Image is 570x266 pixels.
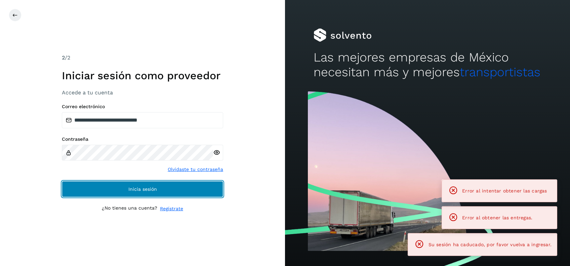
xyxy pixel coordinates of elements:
a: Olvidaste tu contraseña [168,166,223,173]
label: Contraseña [62,136,223,142]
span: 2 [62,54,65,61]
h1: Iniciar sesión como proveedor [62,69,223,82]
button: Inicia sesión [62,181,223,197]
span: Error al obtener las entregas. [462,215,532,220]
div: /2 [62,54,223,62]
span: Inicia sesión [128,187,157,191]
h3: Accede a tu cuenta [62,89,223,96]
span: Su sesión ha caducado, por favor vuelva a ingresar. [429,242,552,247]
h2: Las mejores empresas de México necesitan más y mejores [314,50,541,80]
span: transportistas [460,65,540,79]
p: ¿No tienes una cuenta? [102,205,157,212]
a: Regístrate [160,205,183,212]
span: Error al intentar obtener las cargas [462,188,547,193]
label: Correo electrónico [62,104,223,109]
